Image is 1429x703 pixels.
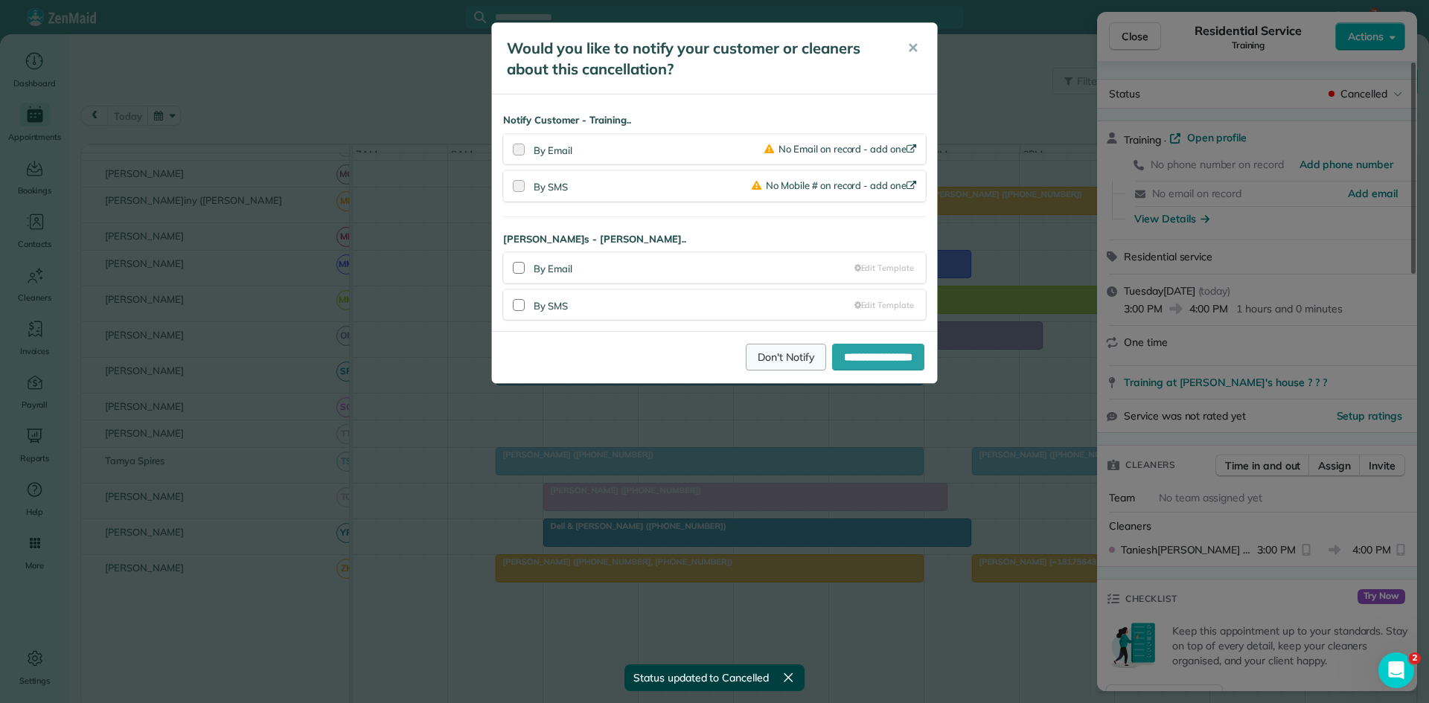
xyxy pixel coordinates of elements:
[746,344,826,370] a: Don't Notify
[854,262,914,275] a: Edit Template
[534,296,854,314] div: By SMS
[534,177,752,195] div: By SMS
[752,179,919,191] a: No Mobile # on record - add one
[507,38,886,80] h5: Would you like to notify your customer or cleaners about this cancellation?
[534,259,854,277] div: By Email
[764,143,919,155] a: No Email on record - add one
[534,144,764,158] div: By Email
[503,232,926,247] strong: [PERSON_NAME]s - [PERSON_NAME]..
[854,299,914,312] a: Edit Template
[1409,652,1421,664] span: 2
[907,39,918,57] span: ✕
[1378,652,1414,688] iframe: Intercom live chat
[503,113,926,128] strong: Notify Customer - Training..
[633,670,769,685] span: Status updated to Cancelled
